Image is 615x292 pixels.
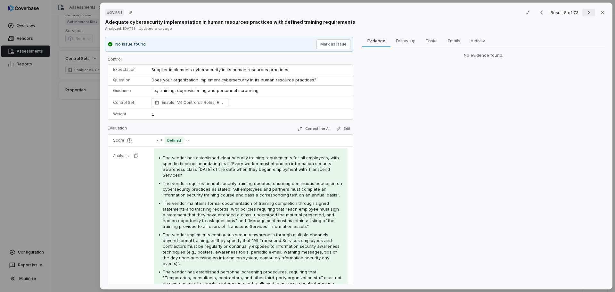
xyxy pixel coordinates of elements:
span: Activity [468,37,488,45]
p: No issue found [115,41,146,47]
button: Next result [582,9,595,16]
span: The vendor requires annual security training updates, ensuring continuous education on cybersecur... [163,181,342,197]
p: i.e., training, deprovisioning and personnel screening [152,88,348,94]
span: The vendor implements continuous security awareness through multiple channels beyond formal train... [163,232,340,266]
p: Score [113,138,143,143]
span: Does your organization implement cybersecurity in its human resource practices? [152,77,316,82]
button: 2.0Defined [154,137,192,144]
p: Expectation [113,67,141,72]
span: 1 [152,112,154,117]
p: Analysis [113,153,129,158]
span: The vendor maintains formal documentation of training completion through signed statements and tr... [163,201,339,229]
span: Tasks [423,37,440,45]
p: Guidance [113,88,141,93]
button: Mark as issue [316,39,350,49]
button: Edit [333,125,353,132]
p: Weight [113,112,141,117]
button: Previous result [535,9,548,16]
span: Enabler V4 Controls Roles, Responsibilities, and Authorities [162,99,225,106]
p: Question [113,78,141,83]
span: Emails [445,37,463,45]
span: The vendor has established clear security training requirements for all employees, with specific ... [163,155,339,178]
span: Follow-up [393,37,418,45]
span: Evidence [365,37,388,45]
button: Correct the AI [295,125,332,133]
span: Supplier implements cybersecurity in its human resources practices [152,67,288,72]
span: Defined [165,137,184,144]
span: # GV.RR.1 [107,10,122,15]
span: Analyzed: [DATE] [105,26,135,31]
p: Control [108,57,353,64]
span: Updated: a day ago [139,26,172,31]
div: No evidence found. [362,52,605,59]
p: Evaluation [108,126,127,133]
button: Copy link [125,7,136,18]
p: Control Set [113,100,141,105]
p: Result 8 of 73 [551,9,580,16]
p: Adequate cybersecurity implementation in human resources practices with defined training requirem... [105,19,355,25]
